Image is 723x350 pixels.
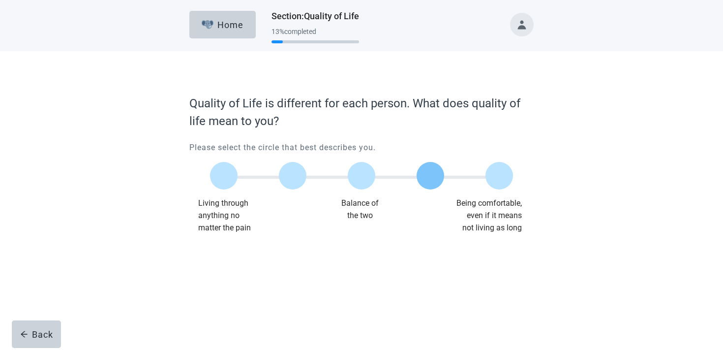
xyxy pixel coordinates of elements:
[414,197,521,234] div: Being comfortable, even if it means not living as long
[20,329,53,339] div: Back
[189,11,256,38] button: ElephantHome
[20,330,28,338] span: arrow-left
[202,20,244,30] div: Home
[198,197,306,234] div: Living through anything no matter the pain
[306,197,414,234] div: Balance of the two
[12,320,61,348] button: arrow-leftBack
[271,24,359,48] div: Progress section
[271,9,359,23] h1: Section : Quality of Life
[510,13,534,36] button: Toggle account menu
[271,28,359,35] div: 13 % completed
[189,95,534,130] label: Quality of Life is different for each person. What does quality of life mean to you?
[202,20,214,29] img: Elephant
[189,142,534,154] p: Please select the circle that best describes you.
